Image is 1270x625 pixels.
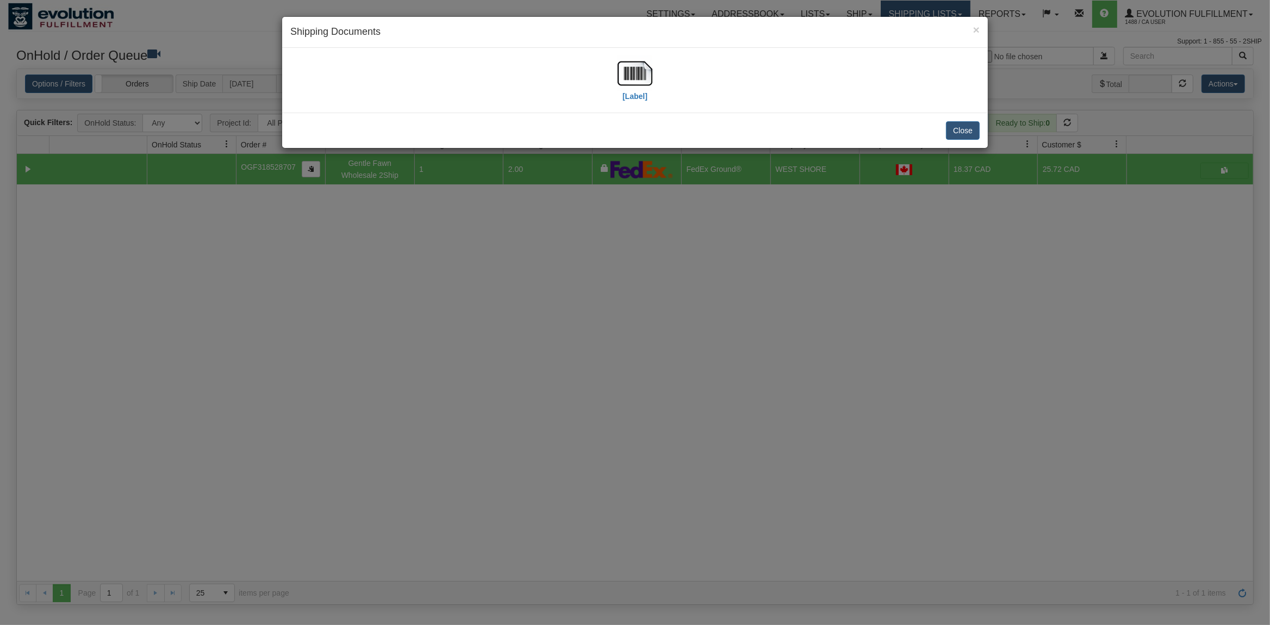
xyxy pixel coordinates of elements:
[973,23,980,36] span: ×
[290,25,980,39] h4: Shipping Documents
[973,24,980,35] button: Close
[622,91,648,102] label: [Label]
[618,56,652,91] img: barcode.jpg
[618,68,652,100] a: [Label]
[946,121,980,140] button: Close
